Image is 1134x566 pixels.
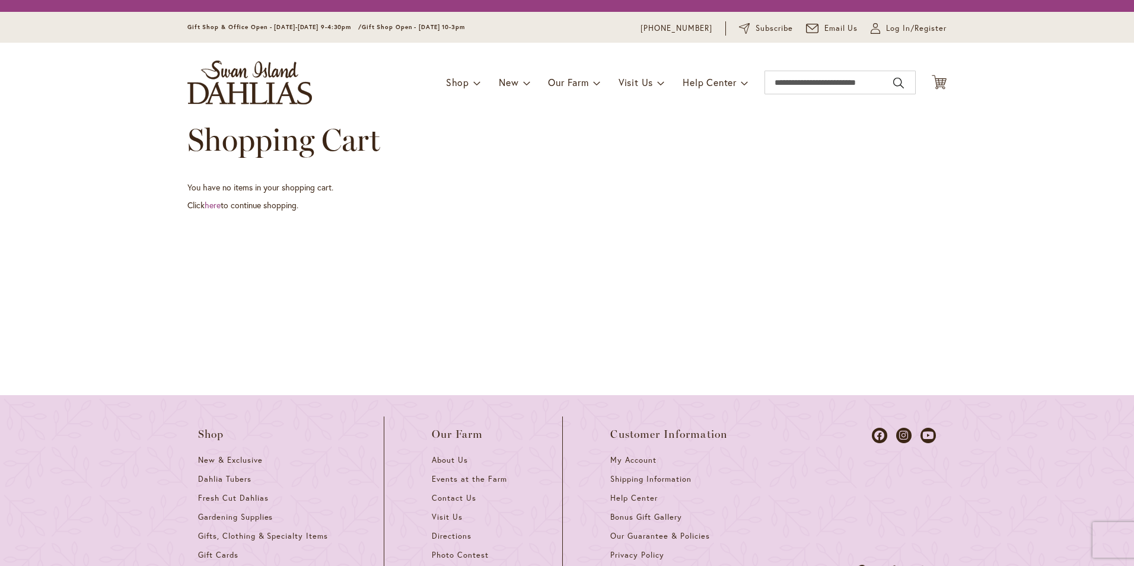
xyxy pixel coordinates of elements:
[610,455,657,465] span: My Account
[739,23,793,34] a: Subscribe
[187,121,380,158] span: Shopping Cart
[499,76,518,88] span: New
[432,455,468,465] span: About Us
[824,23,858,34] span: Email Us
[187,61,312,104] a: store logo
[920,428,936,443] a: Dahlias on Youtube
[432,512,463,522] span: Visit Us
[362,23,465,31] span: Gift Shop Open - [DATE] 10-3pm
[432,493,476,503] span: Contact Us
[806,23,858,34] a: Email Us
[432,550,489,560] span: Photo Contest
[893,74,904,93] button: Search
[198,455,263,465] span: New & Exclusive
[432,531,472,541] span: Directions
[756,23,793,34] span: Subscribe
[198,428,224,440] span: Shop
[187,182,947,193] p: You have no items in your shopping cart.
[548,76,588,88] span: Our Farm
[198,474,251,484] span: Dahlia Tubers
[187,23,362,31] span: Gift Shop & Office Open - [DATE]-[DATE] 9-4:30pm /
[432,474,507,484] span: Events at the Farm
[886,23,947,34] span: Log In/Register
[896,428,912,443] a: Dahlias on Instagram
[198,512,273,522] span: Gardening Supplies
[610,550,664,560] span: Privacy Policy
[610,531,709,541] span: Our Guarantee & Policies
[610,474,691,484] span: Shipping Information
[446,76,469,88] span: Shop
[610,493,658,503] span: Help Center
[187,199,947,211] p: Click to continue shopping.
[205,199,221,211] a: here
[683,76,737,88] span: Help Center
[641,23,712,34] a: [PHONE_NUMBER]
[198,493,269,503] span: Fresh Cut Dahlias
[872,428,887,443] a: Dahlias on Facebook
[871,23,947,34] a: Log In/Register
[198,550,238,560] span: Gift Cards
[198,531,328,541] span: Gifts, Clothing & Specialty Items
[610,512,681,522] span: Bonus Gift Gallery
[432,428,483,440] span: Our Farm
[610,428,728,440] span: Customer Information
[619,76,653,88] span: Visit Us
